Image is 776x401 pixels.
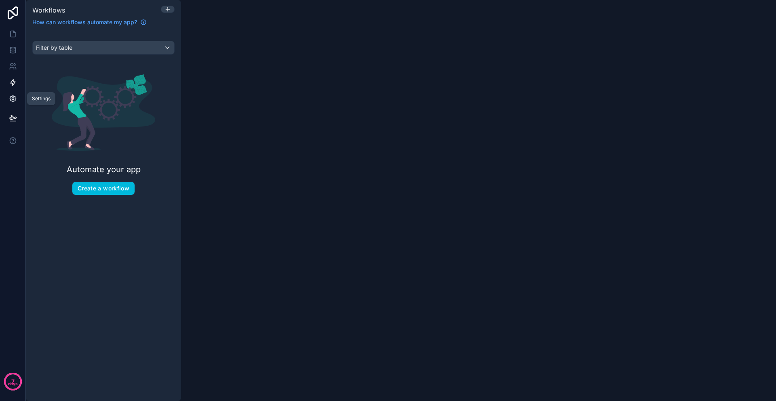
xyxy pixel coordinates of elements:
span: Filter by table [36,44,72,51]
button: Filter by table [32,41,175,55]
span: Workflows [32,6,65,14]
span: How can workflows automate my app? [32,18,137,26]
h2: Automate your app [67,164,141,175]
p: 7 [11,378,15,386]
button: Create a workflow [72,182,135,195]
a: How can workflows automate my app? [29,18,150,26]
div: scrollable content [26,31,181,401]
button: Create a workflow [72,182,135,195]
p: days [8,381,18,387]
img: Automate your app [52,74,155,151]
div: Settings [32,95,51,102]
